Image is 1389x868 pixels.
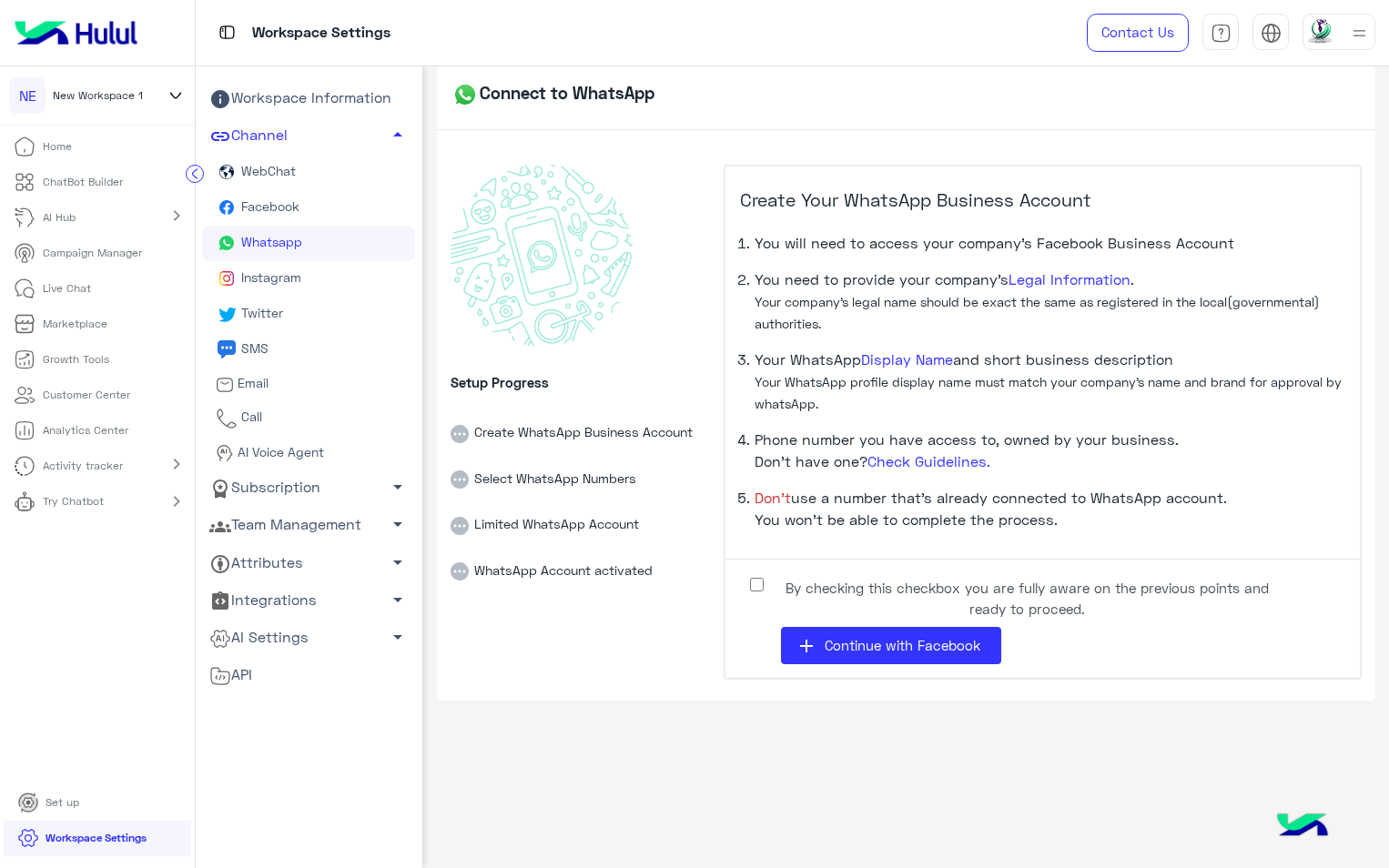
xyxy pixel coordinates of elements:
span: Email [234,375,269,390]
p: Workspace Settings [46,830,147,846]
span: arrow_drop_down [387,551,409,573]
p: Set up [46,794,79,811]
span: Your WhatsApp and short business description [755,350,1342,411]
mat-icon: chevron_right [166,453,188,475]
li: Select WhatsApp Numbers [451,443,709,490]
a: Call [202,400,415,436]
a: Facebook [202,190,415,226]
span: arrow_drop_down [387,626,409,648]
li: Limited WhatsApp Account [451,489,709,535]
button: addContinue with Facebook [781,627,1001,664]
span: use a number that’s already connected to WhatsApp account. You won’t be able to complete the proc... [755,489,1227,528]
span: Instagram [238,269,301,285]
span: Continue with Facebook [825,637,980,653]
img: tab [1211,23,1232,44]
span: You need to provide your company’s . [755,270,1320,331]
img: tab [216,21,238,44]
a: Email [202,368,415,401]
span: Twitter [238,305,283,320]
a: Channel [202,117,415,155]
span: Don’t [755,489,791,506]
h6: Setup Progress [451,374,709,390]
span: WebChat [238,163,296,178]
li: WhatsApp Account activated [451,535,709,581]
a: Legal Information [1009,270,1130,288]
span: New Workspace 1 [53,87,143,104]
mat-icon: chevron_right [166,205,188,227]
a: sms iconSMS [202,332,415,368]
p: Live Chat [43,280,91,297]
img: Logo [7,14,145,52]
span: Phone number you have access to, owned by your business. Don’t have one? [755,430,1179,469]
a: AI Settings [202,619,415,656]
span: arrow_drop_down [387,589,409,611]
span: By checking this checkbox you are fully aware on the previous points and ready to proceed. [779,578,1276,619]
span: SMS [238,340,269,356]
a: Subscription [202,469,415,507]
span: arrow_drop_down [387,476,409,498]
a: Workspace Information [202,80,415,117]
a: AI Voice Agent [202,436,415,469]
div: NE [9,77,46,114]
img: userImage [1307,18,1333,44]
a: Set up [4,785,94,821]
small: Your WhatsApp profile display name must match your company’s name and brand for approval by whats... [755,374,1342,411]
p: Campaign Manager [43,245,142,261]
img: profile [1348,22,1371,45]
input: By checking this checkbox you are fully aware on the previous points and ready to proceed. [750,578,764,591]
a: WebChat [202,155,415,190]
p: Activity tracker [43,458,123,474]
h5: Connect to WhatsApp [451,80,654,109]
img: hulul-logo.png [1271,795,1334,859]
small: Your company’s legal name should be exact the same as registered in the local(governmental) autho... [755,294,1320,331]
span: AI Voice Agent [234,444,324,459]
a: Integrations [202,581,415,619]
a: Workspace Settings [4,821,161,856]
span: arrow_drop_down [387,513,409,535]
span: arrow_drop_up [387,124,409,146]
a: Display Name [861,350,953,368]
p: Home [43,138,72,155]
span: API [209,663,252,687]
span: Call [238,409,262,424]
a: Instagram [202,261,415,297]
a: API [202,656,415,693]
a: Attributes [202,544,415,581]
p: AI Hub [43,209,76,226]
span: Facebook [238,198,299,214]
p: Try Chatbot [43,493,104,510]
p: Marketplace [43,316,107,332]
img: tab [1261,23,1282,44]
p: ChatBot Builder [43,174,123,190]
a: Contact Us [1087,14,1189,52]
i: add [796,635,817,657]
p: Growth Tools [43,351,109,368]
p: Analytics Center [43,422,128,439]
a: Check Guidelines. [867,452,990,469]
span: Whatsapp [238,234,302,249]
li: Create WhatsApp Business Account [451,397,709,443]
mat-icon: chevron_right [166,490,188,512]
span: You will need to access your company’s Facebook Business Account [755,234,1234,251]
a: Twitter [202,297,415,332]
h5: Create Your WhatsApp Business Account [740,188,1345,225]
img: sms icon [216,338,238,360]
p: Workspace Settings [252,21,390,45]
a: tab [1202,14,1239,52]
a: Whatsapp [202,226,415,261]
p: Customer Center [43,387,130,403]
a: Team Management [202,507,415,544]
